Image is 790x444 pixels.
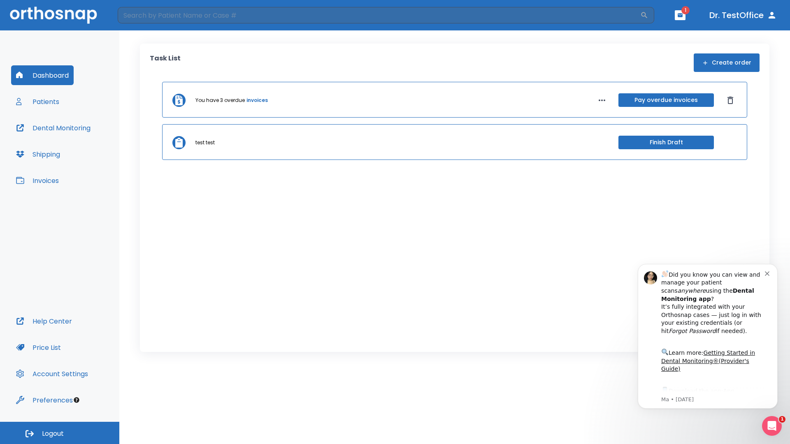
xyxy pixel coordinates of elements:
[625,254,790,440] iframe: Intercom notifications message
[118,7,640,23] input: Search by Patient Name or Case #
[11,338,66,357] button: Price List
[681,6,690,14] span: 1
[11,311,77,331] button: Help Center
[11,118,95,138] button: Dental Monitoring
[11,92,64,111] button: Patients
[618,93,714,107] button: Pay overdue invoices
[762,416,782,436] iframe: Intercom live chat
[706,8,780,23] button: Dr. TestOffice
[11,65,74,85] button: Dashboard
[618,136,714,149] button: Finish Draft
[73,396,80,404] div: Tooltip anchor
[11,171,64,190] button: Invoices
[779,416,785,423] span: 1
[11,364,93,384] button: Account Settings
[195,97,245,104] p: You have 3 overdue
[694,53,760,72] button: Create order
[11,144,65,164] button: Shipping
[246,97,268,104] a: invoices
[42,429,64,438] span: Logout
[195,139,215,146] p: test test
[150,53,181,72] p: Task List
[11,390,78,410] button: Preferences
[724,94,737,107] button: Dismiss
[10,7,97,23] img: Orthosnap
